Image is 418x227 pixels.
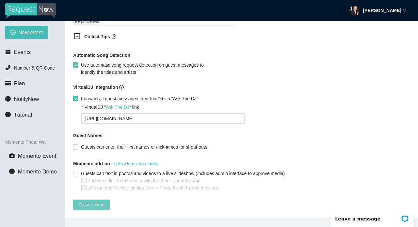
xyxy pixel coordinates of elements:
[136,161,160,166] a: Instructions
[111,161,160,166] i: -
[403,9,406,12] span: down
[78,201,104,208] span: Create event
[14,80,25,87] span: Plan
[5,80,11,86] span: credit-card
[111,161,135,166] a: Learn More
[326,206,418,227] iframe: LiveChat chat widget
[78,61,214,76] span: Use automatic song request detection on guest messages to identify the titles and artists
[73,133,102,138] b: Guest Names
[84,34,110,39] b: Collect Tips
[87,184,222,191] span: Receive photos from a Photo Booth by text message
[5,49,11,55] span: calendar
[9,169,15,174] span: info-circle
[78,95,201,102] span: Forward all guest messages to VirtualDJ via "Ask The DJ"
[73,161,110,166] b: Momento add-on
[18,169,57,175] span: Momento Demo
[5,96,11,102] span: message
[74,33,80,40] span: plus-square
[73,200,110,210] button: Create event
[112,34,116,39] span: question-circle
[5,112,11,117] span: info-circle
[5,3,56,18] img: RequestNow
[10,30,16,36] span: plus-circle
[106,105,129,110] a: Ask The DJ
[14,96,39,102] span: NotifyNow
[5,65,11,70] span: phone
[73,85,118,90] b: VirtualDJ Integration
[78,143,210,151] span: Guests can enter their first names or nicknames for shout-outs
[69,29,232,45] div: Collect Tipsquestion-circle
[9,153,15,158] span: camera
[14,112,32,118] span: Tutorial
[14,49,31,55] span: Events
[119,85,124,89] span: question-circle
[89,185,113,190] i: (Advanced)
[363,8,401,13] strong: [PERSON_NAME]
[73,52,130,59] b: Automatic Song Detection
[84,104,139,111] div: VirtualDJ " " link
[5,26,48,39] button: plus-circleNew event
[18,153,56,159] span: Momento Event
[81,113,245,124] textarea: [URL][DOMAIN_NAME]
[14,65,55,71] span: Number & QR Code
[87,177,203,184] span: Include a link to the album with the thank-you message
[73,17,101,26] span: FEATURES
[78,170,287,177] span: Guests can text in photos and videos to a live slideshow (Includes admin interface to approve media)
[18,28,43,37] span: New event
